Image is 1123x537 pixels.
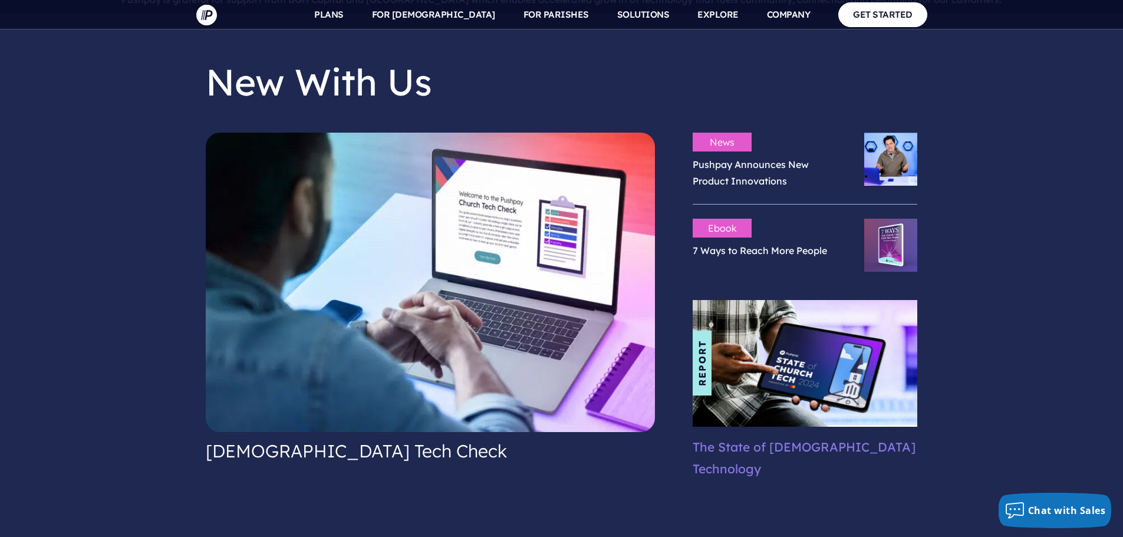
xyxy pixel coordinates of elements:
a: The State of [DEMOGRAPHIC_DATA] Technology [693,439,915,477]
span: Report [693,331,712,396]
a: 7 Ways to Reach More People [693,245,827,256]
span: News [693,133,752,151]
a: Report [693,300,917,426]
a: [DEMOGRAPHIC_DATA] Tech Check [206,440,507,462]
span: Chat with Sales [1028,504,1106,517]
a: GET STARTED [838,2,927,27]
button: Chat with Sales [999,493,1112,528]
h2: New With Us [206,51,918,113]
span: Ebook [693,219,752,238]
img: Church Tech Check [206,133,656,432]
a: Pushpay Announces New Product Innovations [693,159,809,187]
